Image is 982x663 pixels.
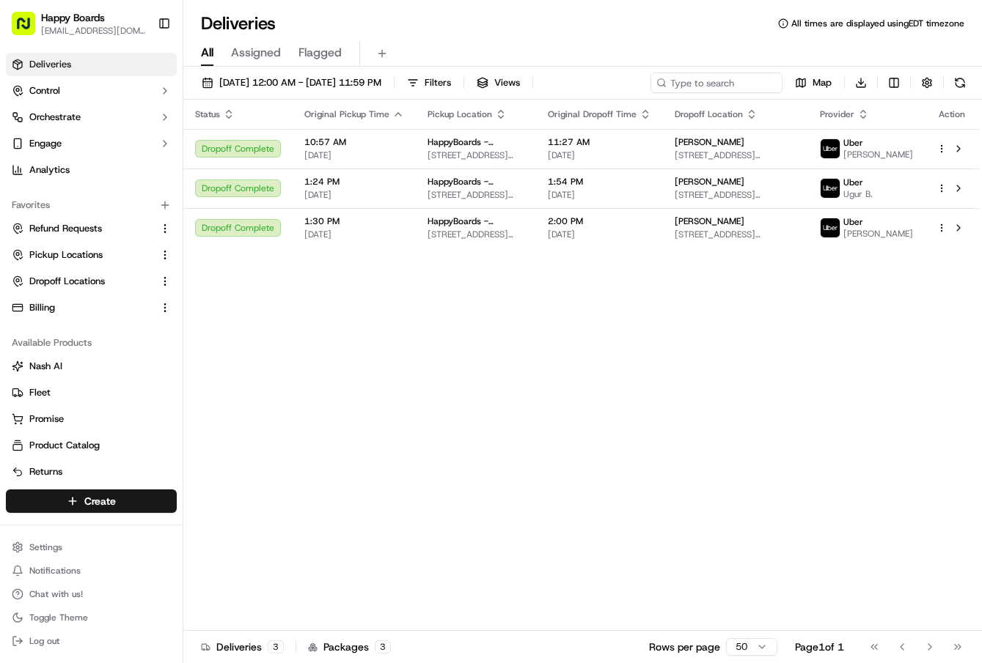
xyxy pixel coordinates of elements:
button: [DATE] 12:00 AM - [DATE] 11:59 PM [195,73,388,93]
span: [DATE] [548,189,651,201]
button: Map [788,73,838,93]
span: Chat with us! [29,588,83,600]
span: Log out [29,635,59,647]
span: 1:30 PM [304,215,404,227]
span: [STREET_ADDRESS][US_STATE] [428,149,524,161]
button: Refresh [950,73,970,93]
p: Rows per page [649,640,720,654]
div: 3 [268,640,284,653]
span: All times are displayed using EDT timezone [791,18,964,29]
span: Filters [425,76,451,89]
a: Refund Requests [12,222,153,235]
div: Action [937,108,967,120]
span: Flagged [298,44,342,62]
span: [STREET_ADDRESS][US_STATE] [675,189,796,201]
span: [DATE] [548,229,651,240]
span: Toggle Theme [29,612,88,623]
span: HappyBoards - Midtown New [428,176,524,188]
a: Dropoff Locations [12,275,153,288]
img: uber-new-logo.jpeg [821,218,840,237]
div: Available Products [6,331,177,355]
span: Create [84,494,116,508]
span: Views [494,76,520,89]
a: Returns [12,465,171,478]
div: Deliveries [201,640,284,654]
button: Refund Requests [6,217,177,240]
span: Assigned [231,44,281,62]
span: Deliveries [29,58,71,71]
a: Billing [12,301,153,314]
span: Uber [843,216,863,228]
button: Promise [6,407,177,431]
span: [PERSON_NAME] [675,136,744,148]
span: Ugur B. [843,188,873,200]
span: [STREET_ADDRESS][US_STATE] [428,189,524,201]
img: uber-new-logo.jpeg [821,179,840,198]
button: Create [6,489,177,513]
h1: Deliveries [201,12,276,35]
span: Control [29,84,60,97]
span: Settings [29,541,62,553]
span: Uber [843,177,863,188]
span: 2:00 PM [548,215,651,227]
span: 1:24 PM [304,176,404,188]
div: 3 [375,640,391,653]
span: [STREET_ADDRESS][PERSON_NAME][US_STATE] [675,229,796,240]
span: Original Pickup Time [304,108,389,120]
span: Pickup Locations [29,248,103,262]
button: Pickup Locations [6,243,177,267]
a: Analytics [6,158,177,182]
button: Happy Boards[EMAIL_ADDRESS][DOMAIN_NAME] [6,6,152,41]
span: [STREET_ADDRESS][US_STATE] [428,229,524,240]
span: Returns [29,465,62,478]
button: Happy Boards [41,10,105,25]
span: Pickup Location [428,108,492,120]
a: Nash AI [12,360,171,373]
a: Fleet [12,386,171,399]
button: Product Catalog [6,434,177,457]
span: [PERSON_NAME] [843,228,913,240]
span: [PERSON_NAME] [675,176,744,188]
button: Chat with us! [6,584,177,604]
div: Page 1 of 1 [795,640,844,654]
span: Refund Requests [29,222,102,235]
span: Promise [29,412,64,426]
a: Product Catalog [12,439,171,452]
span: HappyBoards - Midtown New [428,136,524,148]
button: Returns [6,460,177,484]
a: Promise [12,412,171,426]
span: Analytics [29,163,70,177]
span: All [201,44,213,62]
span: 11:27 AM [548,136,651,148]
span: [DATE] [548,149,651,161]
a: Pickup Locations [12,248,153,262]
span: 1:54 PM [548,176,651,188]
input: Type to search [651,73,783,93]
span: 10:57 AM [304,136,404,148]
span: HappyBoards - Midtown New [428,215,524,227]
button: Engage [6,132,177,155]
button: Dropoff Locations [6,270,177,293]
button: Orchestrate [6,105,177,129]
span: Notifications [29,565,81,577]
span: [DATE] 12:00 AM - [DATE] 11:59 PM [219,76,381,89]
span: [DATE] [304,229,404,240]
span: [STREET_ADDRESS][US_STATE] [675,149,796,161]
span: Billing [29,301,55,314]
span: [PERSON_NAME] [675,215,744,227]
span: Engage [29,137,62,150]
span: Orchestrate [29,111,81,124]
div: Packages [308,640,391,654]
button: Nash AI [6,355,177,378]
span: [DATE] [304,149,404,161]
span: Status [195,108,220,120]
button: [EMAIL_ADDRESS][DOMAIN_NAME] [41,25,146,37]
img: uber-new-logo.jpeg [821,139,840,158]
span: Map [813,76,832,89]
button: Settings [6,537,177,558]
span: Uber [843,137,863,149]
span: Provider [820,108,854,120]
button: Filters [400,73,458,93]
